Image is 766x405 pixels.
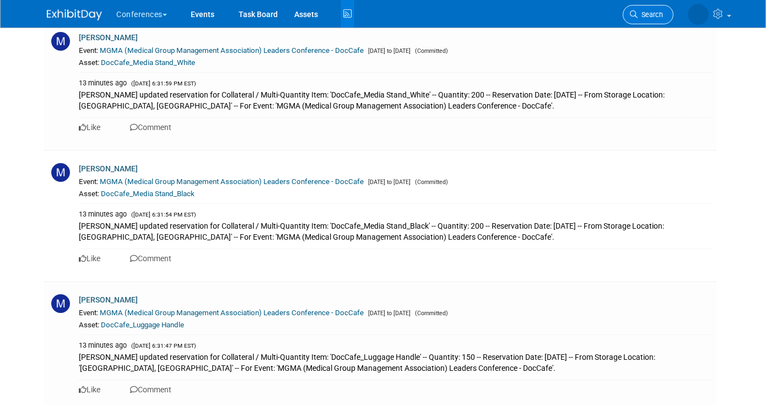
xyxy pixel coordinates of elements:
a: DocCafe_Luggage Handle [101,321,184,329]
div: [PERSON_NAME] updated reservation for Collateral / Multi-Quantity Item: 'DocCafe_Media Stand_Blac... [79,219,712,242]
div: [PERSON_NAME] updated reservation for Collateral / Multi-Quantity Item: 'DocCafe_Media Stand_Whit... [79,88,712,111]
a: MGMA (Medical Group Management Association) Leaders Conference - DocCafe [100,177,364,186]
span: Event: [79,309,98,317]
a: Like [79,123,100,132]
a: Comment [130,123,171,132]
img: Mel Liwanag [688,4,709,25]
a: MGMA (Medical Group Management Association) Leaders Conference - DocCafe [100,46,364,55]
img: M.jpg [51,163,70,182]
span: (Committed) [412,47,448,55]
span: (Committed) [412,310,448,317]
a: DocCafe_Media Stand_White [101,58,195,67]
span: ([DATE] 6:31:47 PM EST) [128,342,196,349]
img: M.jpg [51,294,70,313]
a: MGMA (Medical Group Management Association) Leaders Conference - DocCafe [100,309,364,317]
a: [PERSON_NAME] [79,164,138,173]
span: 13 minutes ago [79,341,127,349]
span: [DATE] to [DATE] [365,47,411,55]
span: Event: [79,177,98,186]
span: Event: [79,46,98,55]
span: (Committed) [412,179,448,186]
span: [DATE] to [DATE] [365,179,411,186]
span: Asset: [79,58,99,67]
span: Asset: [79,190,99,198]
img: M.jpg [51,32,70,51]
span: [DATE] to [DATE] [365,310,411,317]
span: Search [638,10,663,19]
a: Comment [130,254,171,263]
span: ([DATE] 6:31:54 PM EST) [128,211,196,218]
a: Comment [130,385,171,394]
a: Like [79,254,100,263]
div: [PERSON_NAME] updated reservation for Collateral / Multi-Quantity Item: 'DocCafe_Luggage Handle' ... [79,350,712,374]
span: Asset: [79,321,99,329]
span: ([DATE] 6:31:59 PM EST) [128,80,196,87]
a: [PERSON_NAME] [79,295,138,304]
a: Search [623,5,673,24]
a: [PERSON_NAME] [79,33,138,42]
span: 13 minutes ago [79,79,127,87]
img: ExhibitDay [47,9,102,20]
a: Like [79,385,100,394]
span: 13 minutes ago [79,210,127,218]
a: DocCafe_Media Stand_Black [101,190,195,198]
